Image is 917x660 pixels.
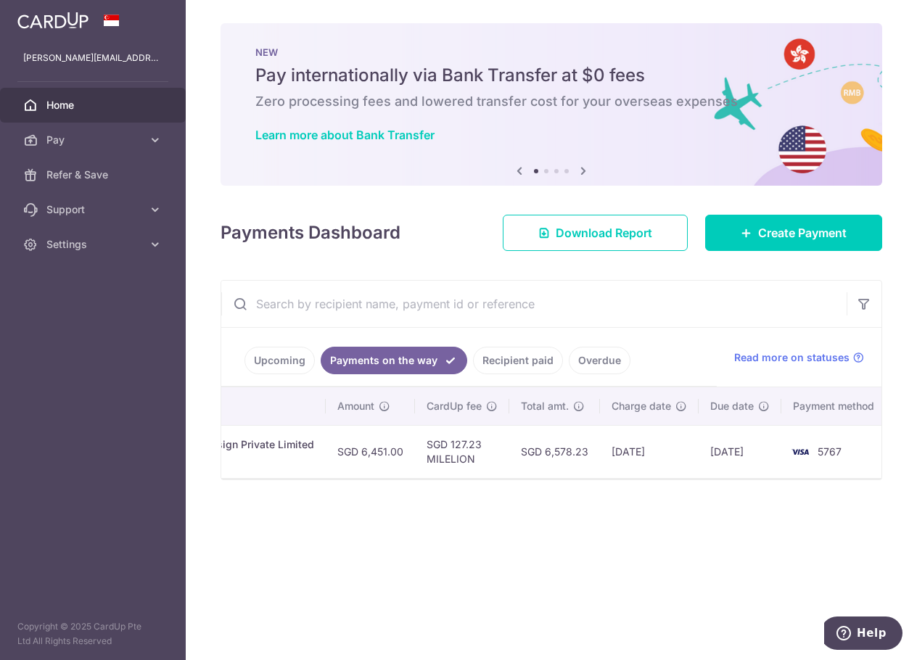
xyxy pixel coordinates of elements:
span: CardUp fee [427,399,482,413]
h5: Pay internationally via Bank Transfer at $0 fees [255,64,847,87]
a: Read more on statuses [734,350,864,365]
td: [DATE] [699,425,781,478]
span: Support [46,202,142,217]
a: Download Report [503,215,688,251]
span: Settings [46,237,142,252]
a: Recipient paid [473,347,563,374]
iframe: Opens a widget where you can find more information [824,616,902,653]
td: SGD 6,451.00 [326,425,415,478]
h6: Zero processing fees and lowered transfer cost for your overseas expenses [255,93,847,110]
span: Due date [710,399,754,413]
span: Download Report [556,224,652,242]
p: [PERSON_NAME][EMAIL_ADDRESS][DOMAIN_NAME] [23,51,163,65]
span: Create Payment [758,224,847,242]
input: Search by recipient name, payment id or reference [221,281,847,327]
p: NEW [255,46,847,58]
span: Pay [46,133,142,147]
span: Amount [337,399,374,413]
span: Read more on statuses [734,350,850,365]
a: Create Payment [705,215,882,251]
span: 5767 [818,445,842,458]
a: Upcoming [244,347,315,374]
a: Overdue [569,347,630,374]
h4: Payments Dashboard [221,220,400,246]
span: Refer & Save [46,168,142,182]
td: SGD 127.23 MILELION [415,425,509,478]
img: Bank Card [786,443,815,461]
span: Home [46,98,142,112]
span: Total amt. [521,399,569,413]
a: Learn more about Bank Transfer [255,128,435,142]
img: CardUp [17,12,89,29]
td: SGD 6,578.23 [509,425,600,478]
img: Bank transfer banner [221,23,882,186]
a: Payments on the way [321,347,467,374]
th: Payment method [781,387,892,425]
span: Charge date [612,399,671,413]
td: [DATE] [600,425,699,478]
